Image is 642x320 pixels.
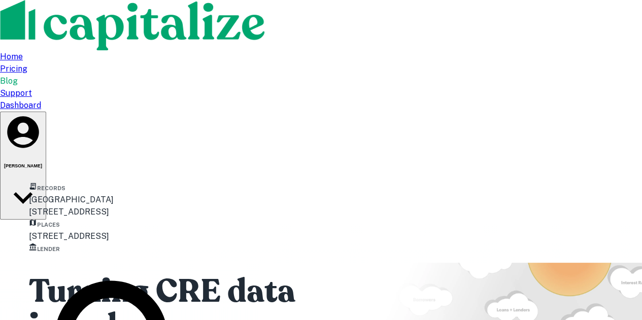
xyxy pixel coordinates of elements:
span: Places [37,222,60,228]
span: Records [37,185,65,191]
h6: [PERSON_NAME] [4,163,42,168]
div: [STREET_ADDRESS] [29,230,237,242]
div: [STREET_ADDRESS] [29,206,237,218]
span: Lender [37,246,60,252]
iframe: Chat Widget [591,239,642,288]
div: [GEOGRAPHIC_DATA] [29,194,237,206]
